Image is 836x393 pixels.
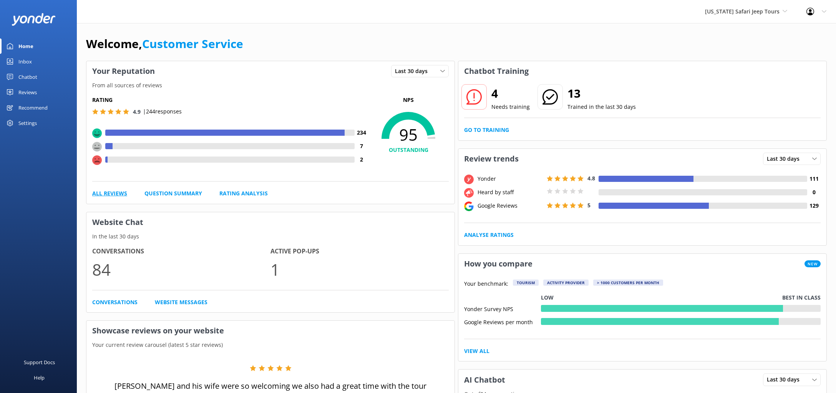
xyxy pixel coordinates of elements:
h3: Review trends [458,149,524,169]
div: Inbox [18,54,32,69]
p: Your current review carousel (latest 5 star reviews) [86,341,454,349]
h3: Showcase reviews on your website [86,321,454,341]
h4: Active Pop-ups [270,246,449,256]
p: From all sources of reviews [86,81,454,90]
a: Rating Analysis [219,189,268,198]
a: View All [464,347,489,355]
h4: 111 [807,175,821,183]
div: Activity Provider [543,280,589,286]
h4: 234 [355,128,368,137]
a: All Reviews [92,189,127,198]
div: Help [34,370,45,385]
span: Last 30 days [767,155,804,163]
h4: 129 [807,201,821,210]
p: 1 [270,256,449,282]
div: Yonder Survey NPS [464,305,541,312]
h3: How you compare [458,254,538,274]
p: Best in class [782,293,821,302]
div: Google Reviews per month [464,318,541,325]
div: Heard by staff [476,188,545,196]
p: Trained in the last 30 days [567,103,636,111]
div: Home [18,38,33,54]
a: Analyse Ratings [464,231,514,239]
span: 95 [368,125,449,144]
h4: Conversations [92,246,270,256]
h3: Chatbot Training [458,61,534,81]
div: Settings [18,115,37,131]
span: New [804,260,821,267]
span: [US_STATE] Safari Jeep Tours [705,8,780,15]
p: NPS [368,96,449,104]
span: Last 30 days [395,67,432,75]
span: 4.9 [133,108,141,115]
p: In the last 30 days [86,232,454,241]
h2: 13 [567,84,636,103]
div: Google Reviews [476,201,545,210]
h4: 0 [807,188,821,196]
div: Yonder [476,175,545,183]
a: Question Summary [144,189,202,198]
div: Reviews [18,85,37,100]
div: Support Docs [24,355,55,370]
img: yonder-white-logo.png [12,13,56,26]
p: Low [541,293,554,302]
div: Tourism [513,280,539,286]
a: Customer Service [142,36,243,52]
h4: 2 [355,155,368,164]
h5: Rating [92,96,368,104]
h4: OUTSTANDING [368,146,449,154]
span: Last 30 days [767,375,804,384]
p: | 244 responses [143,107,182,116]
h3: Website Chat [86,212,454,232]
span: 4.8 [587,175,595,182]
a: Website Messages [155,298,207,306]
span: 5 [587,201,591,209]
h2: 4 [491,84,530,103]
p: 84 [92,256,270,282]
a: Conversations [92,298,138,306]
p: Your benchmark: [464,280,508,289]
div: Recommend [18,100,48,115]
div: Chatbot [18,69,37,85]
h1: Welcome, [86,35,243,53]
p: Needs training [491,103,530,111]
h3: AI Chatbot [458,370,511,390]
a: Go to Training [464,126,509,134]
h3: Your Reputation [86,61,161,81]
h4: 7 [355,142,368,150]
div: > 1000 customers per month [593,280,663,286]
